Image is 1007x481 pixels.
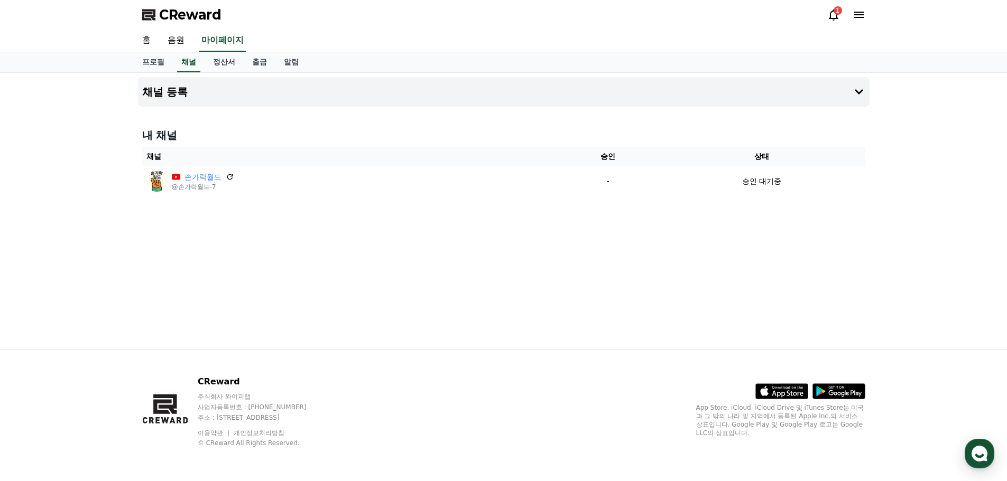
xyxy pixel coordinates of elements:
[134,52,173,72] a: 프로필
[33,351,40,359] span: 홈
[136,335,203,361] a: 설정
[275,52,307,72] a: 알림
[142,86,188,98] h4: 채널 등록
[134,30,159,52] a: 홈
[142,147,558,166] th: 채널
[172,183,234,191] p: @손가락월드-7
[234,429,284,437] a: 개인정보처리방침
[177,52,200,72] a: 채널
[198,375,327,388] p: CReward
[205,52,244,72] a: 정산서
[142,128,865,143] h4: 내 채널
[696,403,865,437] p: App Store, iCloud, iCloud Drive 및 iTunes Store는 미국과 그 밖의 나라 및 지역에서 등록된 Apple Inc.의 서비스 상표입니다. Goo...
[97,351,109,360] span: 대화
[198,413,327,422] p: 주소 : [STREET_ADDRESS]
[3,335,70,361] a: 홈
[658,147,865,166] th: 상태
[562,176,654,187] p: -
[70,335,136,361] a: 대화
[163,351,176,359] span: 설정
[159,30,193,52] a: 음원
[159,6,221,23] span: CReward
[142,6,221,23] a: CReward
[834,6,842,15] div: 1
[827,8,840,21] a: 1
[198,392,327,401] p: 주식회사 와이피랩
[244,52,275,72] a: 출금
[199,30,246,52] a: 마이페이지
[138,77,870,107] button: 채널 등록
[146,171,168,192] img: 손가락월드
[198,439,327,447] p: © CReward All Rights Reserved.
[184,172,221,183] a: 손가락월드
[198,429,231,437] a: 이용약관
[558,147,658,166] th: 승인
[742,176,781,187] p: 승인 대기중
[198,403,327,411] p: 사업자등록번호 : [PHONE_NUMBER]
